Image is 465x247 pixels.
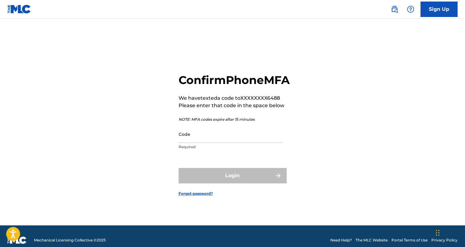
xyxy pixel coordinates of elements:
a: Forgot password? [179,191,213,196]
p: NOTE: MFA codes expire after 15 minutes [179,117,290,122]
a: Privacy Policy [431,237,458,243]
a: Public Search [388,3,401,15]
img: logo [7,237,27,244]
a: The MLC Website [356,237,388,243]
img: help [407,6,414,13]
h2: Confirm Phone MFA [179,73,290,87]
a: Sign Up [421,2,458,17]
p: Please enter that code in the space below [179,102,290,109]
p: We have texted a code to XXXXXXXX6488 [179,94,290,102]
iframe: Chat Widget [434,217,465,247]
img: MLC Logo [7,5,31,14]
img: search [391,6,398,13]
span: Mechanical Licensing Collective © 2025 [34,237,106,243]
div: Help [404,3,417,15]
p: Required [179,144,283,150]
a: Need Help? [330,237,352,243]
a: Portal Terms of Use [391,237,428,243]
div: Drag [436,224,440,242]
